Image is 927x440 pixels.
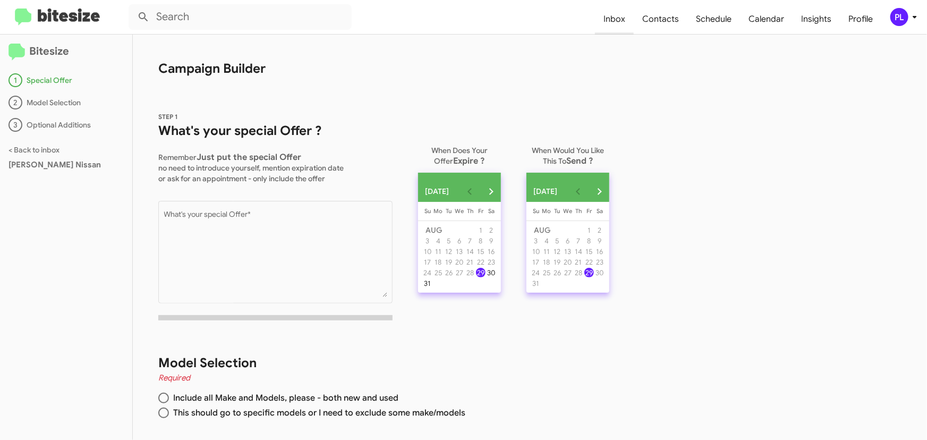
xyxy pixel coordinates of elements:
div: 29 [584,268,594,277]
div: 16 [487,247,496,256]
div: 19 [552,257,562,267]
button: August 10, 2025 [531,246,541,257]
span: Fr [586,207,592,215]
button: August 17, 2025 [531,257,541,267]
p: When Would You Like This To [526,141,609,166]
span: Mo [434,207,443,215]
div: 9 [595,236,605,246]
span: Th [467,207,473,215]
button: August 1, 2025 [584,225,594,235]
td: AUG [422,225,475,235]
div: 5 [552,236,562,246]
div: 31 [531,278,541,288]
span: Su [424,207,431,215]
div: 22 [476,257,486,267]
span: Calendar [740,4,793,35]
button: August 10, 2025 [422,246,433,257]
button: August 19, 2025 [552,257,563,267]
div: 3 [531,236,541,246]
span: Expire ? [454,156,485,166]
td: AUG [531,225,584,235]
button: August 2, 2025 [486,225,497,235]
button: August 4, 2025 [541,235,552,246]
div: 27 [455,268,464,277]
div: 24 [531,268,541,277]
div: 2 [595,225,605,235]
div: 26 [552,268,562,277]
span: Tu [555,207,560,215]
button: August 3, 2025 [422,235,433,246]
div: 31 [423,278,432,288]
span: Fr [478,207,483,215]
div: 26 [444,268,454,277]
button: August 5, 2025 [552,235,563,246]
div: 6 [563,236,573,246]
button: August 23, 2025 [594,257,605,267]
div: Optional Additions [8,118,124,132]
div: 21 [574,257,583,267]
button: August 20, 2025 [454,257,465,267]
button: August 16, 2025 [594,246,605,257]
button: August 11, 2025 [433,246,444,257]
span: [DATE] [425,182,449,201]
div: 8 [584,236,594,246]
h2: Bitesize [8,43,124,61]
button: August 19, 2025 [444,257,454,267]
div: 6 [455,236,464,246]
button: Choose month and year [418,181,460,202]
a: < Back to inbox [8,145,59,155]
div: 12 [444,247,454,256]
a: Inbox [595,4,634,35]
div: 15 [584,247,594,256]
div: 9 [487,236,496,246]
div: 30 [595,268,605,277]
div: 23 [487,257,496,267]
div: 10 [531,247,541,256]
button: August 15, 2025 [475,246,486,257]
button: August 8, 2025 [584,235,594,246]
span: We [455,207,464,215]
div: 29 [476,268,486,277]
span: Th [575,207,582,215]
button: August 26, 2025 [552,267,563,278]
button: August 30, 2025 [486,267,497,278]
button: Previous month [567,181,589,202]
button: Choose month and year [526,181,568,202]
button: August 13, 2025 [454,246,465,257]
div: 7 [574,236,583,246]
div: PL [890,8,908,26]
div: 14 [574,247,583,256]
span: Tu [446,207,452,215]
button: August 15, 2025 [584,246,594,257]
div: 8 [476,236,486,246]
button: August 24, 2025 [422,267,433,278]
div: 23 [595,257,605,267]
button: August 2, 2025 [594,225,605,235]
div: 18 [433,257,443,267]
button: PL [881,8,915,26]
button: August 25, 2025 [541,267,552,278]
div: 25 [542,268,551,277]
button: August 16, 2025 [486,246,497,257]
button: August 21, 2025 [573,257,584,267]
a: Insights [793,4,840,35]
div: 1 [476,225,486,235]
div: 14 [465,247,475,256]
a: Schedule [687,4,740,35]
button: August 6, 2025 [454,235,465,246]
div: 3 [8,118,22,132]
div: 1 [584,225,594,235]
div: 16 [595,247,605,256]
button: August 29, 2025 [475,267,486,278]
div: 25 [433,268,443,277]
div: 13 [563,247,573,256]
span: Su [533,207,539,215]
div: Special Offer [8,73,124,87]
span: STEP 1 [158,113,178,121]
span: Mo [542,207,551,215]
a: Contacts [634,4,687,35]
div: 2 [8,96,22,109]
button: August 24, 2025 [531,267,541,278]
button: August 14, 2025 [573,246,584,257]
